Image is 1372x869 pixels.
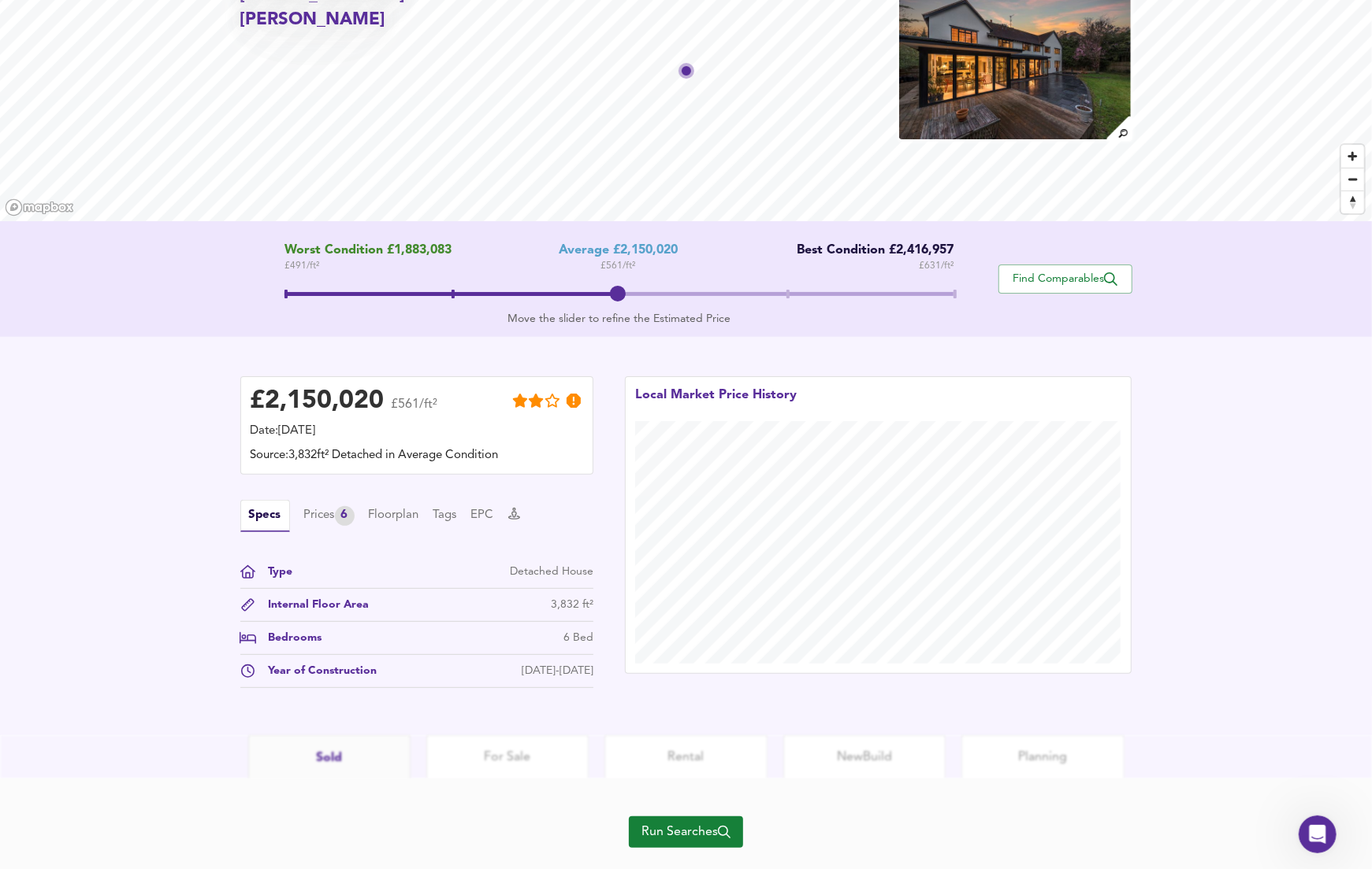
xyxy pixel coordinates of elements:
span: £ 631 / ft² [919,258,954,274]
div: If you don't find enough comps then easily expand your search - start by looking back 2 years [61,435,274,485]
button: Messages [105,491,210,554]
button: Prices6 [304,506,355,526]
div: Get the most out of [PERSON_NAME] by making sure you've seen all the best features. [22,89,293,146]
div: Learn the Basics [22,61,293,89]
div: 6 Bed [563,630,593,646]
div: Best Condition £2,416,957 [785,243,954,258]
button: Specs [240,500,290,532]
div: Prices [304,506,355,526]
div: Close [277,6,305,35]
button: Reset bearing to north [1341,190,1364,213]
span: £ 561 / ft² [601,258,636,274]
span: £ 491 / ft² [284,258,452,274]
span: Home [36,531,69,542]
button: Zoom out [1341,168,1364,190]
div: Run a Property Search [61,290,267,305]
a: Mapbox homepage [5,198,74,216]
div: Bedrooms [256,630,322,646]
span: Reset bearing to north [1341,191,1364,213]
img: search [1105,114,1132,142]
span: Messages [131,531,185,542]
div: Detached House [510,564,593,580]
button: EPC [471,507,494,524]
button: Run Searches [629,816,743,848]
div: [DATE]-[DATE] [522,663,593,679]
div: Find More Comparables [61,409,267,425]
div: Internal Floor Area [256,597,370,613]
button: Floorplan [369,507,419,524]
div: £ 2,150,020 [251,390,385,413]
span: Worst Condition £1,883,083 [284,243,452,258]
p: 3 of 4 done [16,163,79,179]
button: Tasks [210,491,315,554]
div: Understand Land Values [29,224,286,250]
button: Find Comparables [998,264,1132,294]
span: Find Comparables [1007,272,1124,287]
div: Average £2,150,020 [559,243,678,258]
h1: Tasks [134,7,184,34]
div: Local Market Price History [635,386,797,421]
button: Zoom in [1341,145,1364,168]
div: Generate a Valuation Report [29,344,286,369]
span: £561/ft² [392,398,438,421]
div: 3,832 ft² [551,597,593,613]
div: Run a Property Search [29,284,286,309]
div: Understand Land Values [61,230,267,246]
div: Year of Construction [256,663,377,679]
div: Source: 3,832ft² Detached in Average Condition [251,447,583,464]
div: Type [256,564,293,580]
div: 4Find More Comparables [29,404,286,429]
span: Run Searches [641,821,731,843]
div: 6 [335,506,355,526]
div: Generate a Valuation Report [61,349,267,365]
div: Date: [DATE] [251,423,583,440]
button: Tags [433,507,457,524]
p: About 1 minute left [192,163,299,179]
span: Tasks [246,531,280,542]
iframe: Intercom live chat [1299,815,1337,853]
div: Move the slider to refine the Estimated Price [284,311,954,327]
